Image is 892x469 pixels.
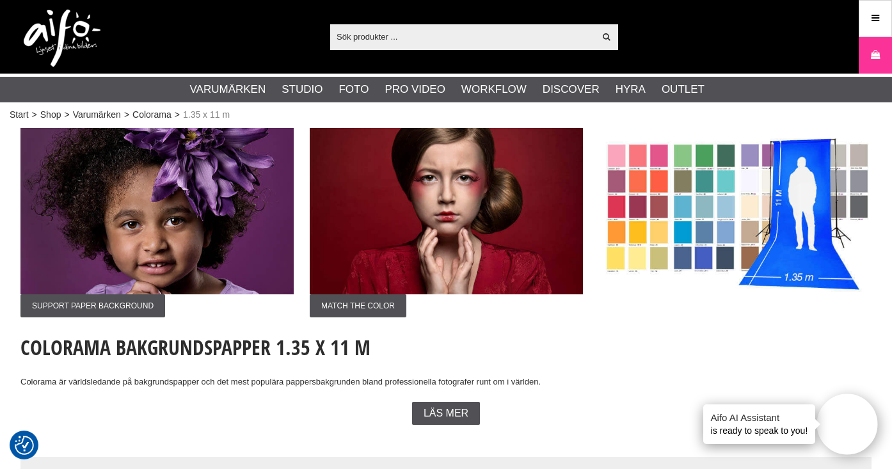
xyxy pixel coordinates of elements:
button: Samtyckesinställningar [15,434,34,457]
a: Workflow [461,81,527,98]
div: is ready to speak to you! [703,404,816,444]
span: Support Paper Background [20,294,165,317]
a: Colorama [132,108,171,122]
a: Annons:007 ban-colorama-lilac001.jpgSupport Paper Background [20,128,294,317]
p: Colorama är världsledande på bakgrundspapper och det mest populära pappersbakgrunden bland profes... [20,376,872,389]
span: Läs mer [424,408,468,419]
img: Annons:009 ban-colorama-135x11.jpg [599,128,872,294]
a: Varumärken [190,81,266,98]
a: Hyra [616,81,646,98]
span: 1.35 x 11 m [183,108,230,122]
h4: Aifo AI Assistant [711,411,808,424]
a: Discover [543,81,600,98]
a: Outlet [662,81,705,98]
a: Pro Video [385,81,445,98]
span: > [64,108,69,122]
a: Start [10,108,29,122]
span: > [32,108,37,122]
img: Revisit consent button [15,436,34,455]
img: Annons:007 ban-colorama-lilac001.jpg [20,128,294,294]
a: Varumärken [73,108,121,122]
img: Annons:008 ban-colorama-red001.jpg [310,128,583,294]
h1: Colorama Bakgrundspapper 1.35 x 11 m [20,333,872,362]
span: > [175,108,180,122]
img: logo.png [24,10,100,67]
input: Sök produkter ... [330,27,594,46]
a: Foto [338,81,369,98]
a: Annons:008 ban-colorama-red001.jpgMatch the color [310,128,583,317]
a: Shop [40,108,61,122]
span: Match the color [310,294,406,317]
a: Studio [282,81,323,98]
span: > [124,108,129,122]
